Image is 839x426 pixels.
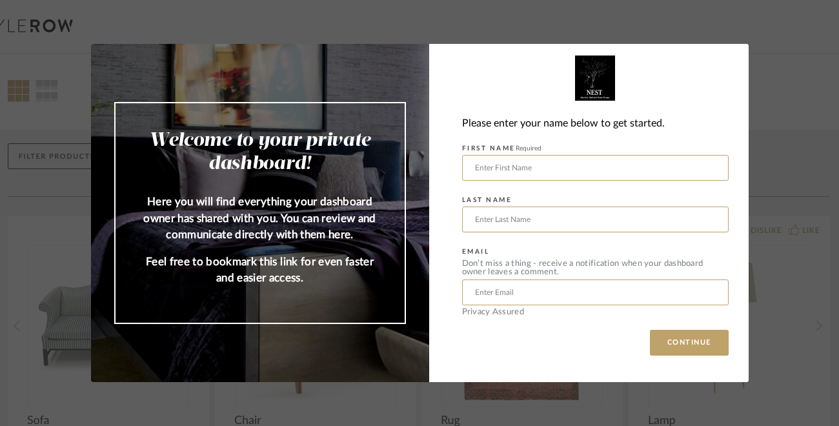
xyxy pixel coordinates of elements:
[462,248,490,256] label: EMAIL
[141,194,379,243] p: Here you will find everything your dashboard owner has shared with you. You can review and commun...
[462,155,729,181] input: Enter First Name
[462,308,729,316] div: Privacy Assured
[141,254,379,287] p: Feel free to bookmark this link for even faster and easier access.
[462,207,729,232] input: Enter Last Name
[462,279,729,305] input: Enter Email
[141,129,379,176] h2: Welcome to your private dashboard!
[462,115,729,132] div: Please enter your name below to get started.
[462,259,729,276] div: Don’t miss a thing - receive a notification when your dashboard owner leaves a comment.
[462,145,541,152] label: FIRST NAME
[516,145,541,152] span: Required
[650,330,729,356] button: CONTINUE
[462,196,512,204] label: LAST NAME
